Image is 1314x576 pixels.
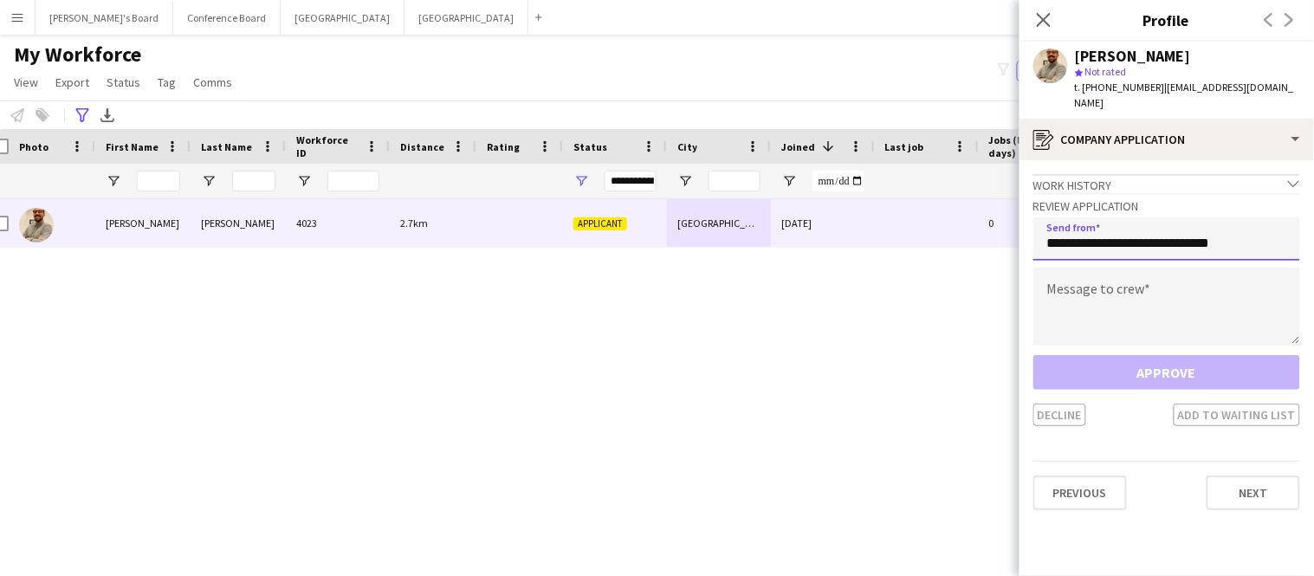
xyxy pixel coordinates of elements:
span: My Workforce [14,42,141,68]
span: Joined [781,140,815,153]
button: Open Filter Menu [781,173,797,189]
button: Open Filter Menu [573,173,589,189]
span: Not rated [1085,65,1127,78]
div: [GEOGRAPHIC_DATA] [667,199,771,247]
div: [PERSON_NAME] [1075,49,1191,64]
span: Workforce ID [296,133,359,159]
span: Photo [19,140,49,153]
h3: Profile [1019,9,1314,31]
a: Tag [151,71,183,94]
span: Applicant [573,217,627,230]
span: Comms [193,74,232,90]
input: Workforce ID Filter Input [327,171,379,191]
span: Tag [158,74,176,90]
span: Jobs (last 90 days) [989,133,1060,159]
input: First Name Filter Input [137,171,180,191]
button: Conference Board [173,1,281,35]
div: [DATE] [771,199,875,247]
input: Joined Filter Input [812,171,864,191]
span: | [EMAIL_ADDRESS][DOMAIN_NAME] [1075,81,1294,109]
div: Company application [1019,119,1314,160]
button: Previous [1033,476,1127,510]
span: Distance [400,140,444,153]
img: Jaime Fernandez [19,208,54,243]
span: Rating [487,140,520,153]
div: 0 [979,199,1091,247]
span: t. [PHONE_NUMBER] [1075,81,1165,94]
a: Status [100,71,147,94]
button: Next [1207,476,1300,510]
input: City Filter Input [709,171,761,191]
span: View [14,74,38,90]
span: Export [55,74,89,90]
app-action-btn: Export XLSX [97,105,118,126]
div: Work history [1033,174,1300,193]
button: [GEOGRAPHIC_DATA] [281,1,405,35]
button: Open Filter Menu [106,173,121,189]
button: [PERSON_NAME]'s Board [36,1,173,35]
span: Last Name [201,140,252,153]
span: First Name [106,140,159,153]
span: Last job [885,140,924,153]
a: Comms [186,71,239,94]
button: Open Filter Menu [201,173,217,189]
input: Last Name Filter Input [232,171,275,191]
a: Export [49,71,96,94]
button: Everyone2,133 [1017,61,1104,81]
a: View [7,71,45,94]
button: Open Filter Menu [677,173,693,189]
button: [GEOGRAPHIC_DATA] [405,1,528,35]
app-action-btn: Advanced filters [72,105,93,126]
div: 4023 [286,199,390,247]
span: Status [107,74,140,90]
div: [PERSON_NAME] [191,199,286,247]
span: City [677,140,697,153]
span: 2.7km [400,217,428,230]
span: Status [573,140,607,153]
button: Open Filter Menu [296,173,312,189]
div: [PERSON_NAME] [95,199,191,247]
h3: Review Application [1033,198,1300,214]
